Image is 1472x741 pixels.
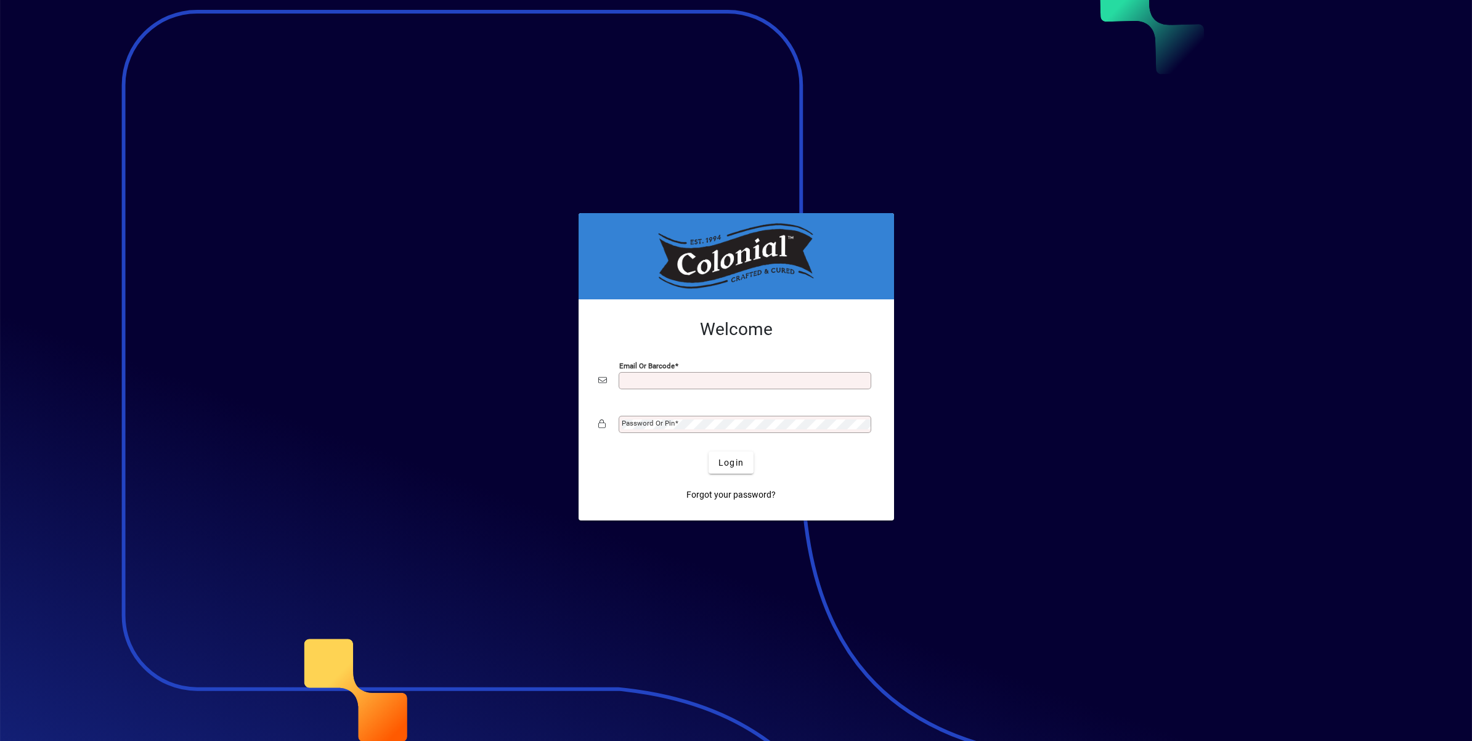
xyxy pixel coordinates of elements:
[598,319,874,340] h2: Welcome
[686,488,776,501] span: Forgot your password?
[718,456,744,469] span: Login
[681,484,781,506] a: Forgot your password?
[619,362,675,370] mat-label: Email or Barcode
[622,419,675,427] mat-label: Password or Pin
[709,451,754,474] button: Login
